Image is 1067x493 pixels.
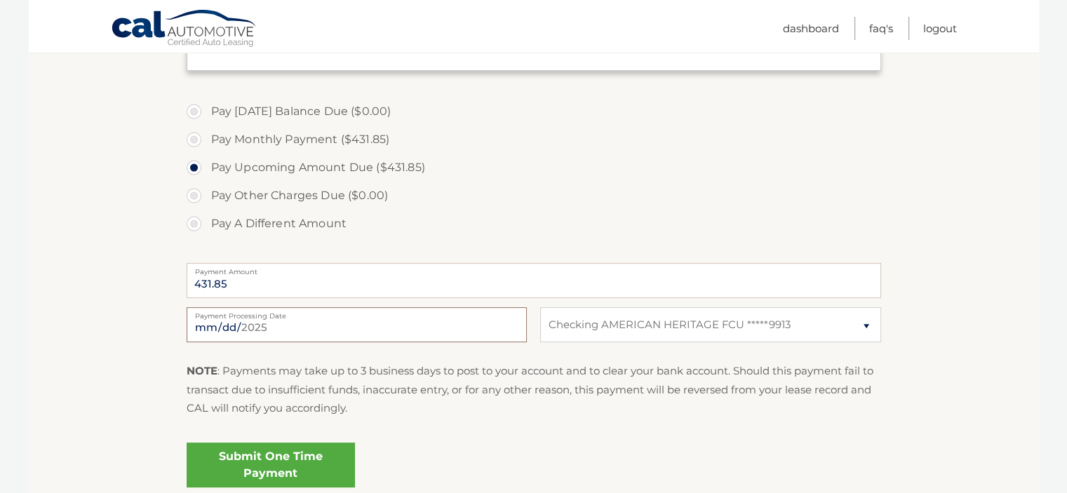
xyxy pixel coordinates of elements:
[869,17,893,40] a: FAQ's
[187,210,881,238] label: Pay A Different Amount
[187,263,881,274] label: Payment Amount
[187,126,881,154] label: Pay Monthly Payment ($431.85)
[187,182,881,210] label: Pay Other Charges Due ($0.00)
[187,263,881,298] input: Payment Amount
[187,97,881,126] label: Pay [DATE] Balance Due ($0.00)
[187,443,355,487] a: Submit One Time Payment
[187,364,217,377] strong: NOTE
[923,17,957,40] a: Logout
[187,307,527,318] label: Payment Processing Date
[111,9,258,50] a: Cal Automotive
[187,307,527,342] input: Payment Date
[187,362,881,417] p: : Payments may take up to 3 business days to post to your account and to clear your bank account....
[783,17,839,40] a: Dashboard
[187,154,881,182] label: Pay Upcoming Amount Due ($431.85)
